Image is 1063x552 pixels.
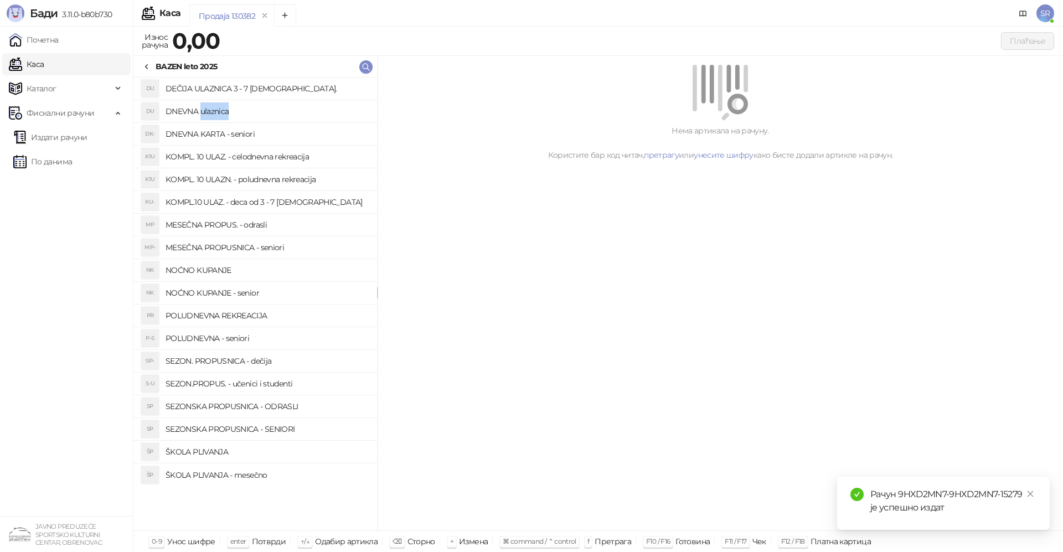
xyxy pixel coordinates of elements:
[141,443,159,461] div: ŠP
[407,534,435,549] div: Сторно
[595,534,631,549] div: Претрага
[141,420,159,438] div: SP
[781,537,805,545] span: F12 / F18
[141,80,159,97] div: DU
[9,29,59,51] a: Почетна
[870,488,1036,514] div: Рачун 9HXD2MN7-9HXD2MN7-15279 је успешно издат
[58,9,112,19] span: 3.11.0-b80b730
[141,239,159,256] div: MP-
[166,80,368,97] h4: DEČIJA ULAZNICA 3 - 7 [DEMOGRAPHIC_DATA].
[141,216,159,234] div: MP
[166,329,368,347] h4: POLUDNEVNA - seniori
[644,150,679,160] a: претрагу
[7,4,24,22] img: Logo
[1036,4,1054,22] span: SR
[166,375,368,393] h4: SEZON.PROPUS. - učenici i studenti
[199,10,255,22] div: Продаја 130382
[166,261,368,279] h4: NOĆNO KUPANJE
[166,284,368,302] h4: NOĆNO KUPANJE - senior
[141,329,159,347] div: P-S
[393,537,401,545] span: ⌫
[140,30,170,52] div: Износ рачуна
[141,307,159,324] div: PR
[725,537,746,545] span: F11 / F17
[27,102,94,124] span: Фискални рачуни
[1026,490,1034,498] span: close
[141,171,159,188] div: K1U
[301,537,309,545] span: ↑/↓
[133,78,377,530] div: grid
[166,398,368,415] h4: SEZONSKA PROPUSNICA - ODRASLI
[141,125,159,143] div: DK-
[587,537,589,545] span: f
[9,523,31,545] img: 64x64-companyLogo-4a28e1f8-f217-46d7-badd-69a834a81aaf.png
[13,126,87,148] a: Издати рачуни
[391,125,1050,161] div: Нема артикала на рачуну. Користите бар код читач, или како бисте додали артикле на рачун.
[141,398,159,415] div: SP
[850,488,864,501] span: check-circle
[166,216,368,234] h4: MESEČNA PROPUS. - odrasli
[503,537,576,545] span: ⌘ command / ⌃ control
[141,466,159,484] div: ŠP
[811,534,871,549] div: Платна картица
[459,534,488,549] div: Измена
[274,4,296,27] button: Add tab
[450,537,453,545] span: +
[141,352,159,370] div: SP-
[315,534,378,549] div: Одабир артикла
[30,7,58,20] span: Бади
[752,534,766,549] div: Чек
[159,9,180,18] div: Каса
[141,148,159,166] div: K1U
[166,307,368,324] h4: POLUDNEVNA REKREACIJA
[166,148,368,166] h4: KOMPL. 10 ULAZ. - celodnevna rekreacija
[166,193,368,211] h4: KOMPL.10 ULAZ. - deca od 3 - 7 [DEMOGRAPHIC_DATA]
[252,534,286,549] div: Потврди
[1024,488,1036,500] a: Close
[141,102,159,120] div: DU
[166,171,368,188] h4: KOMPL. 10 ULAZN. - poludnevna rekreacija
[9,53,44,75] a: Каса
[166,352,368,370] h4: SEZON. PROPUSNICA - dečija
[172,27,220,54] strong: 0,00
[141,193,159,211] div: KU-
[675,534,710,549] div: Готовина
[694,150,754,160] a: унесите шифру
[141,375,159,393] div: S-U
[257,11,272,20] button: remove
[230,537,246,545] span: enter
[167,534,215,549] div: Унос шифре
[13,151,72,173] a: По данима
[166,420,368,438] h4: SEZONSKA PROPUSNICA - SENIORI
[141,261,159,279] div: NK
[156,60,217,73] div: BAZEN leto 2025
[166,466,368,484] h4: ŠKOLA PLIVANJA - mesečno
[141,284,159,302] div: NK
[166,102,368,120] h4: DNEVNA ulaznica
[27,78,56,100] span: Каталог
[166,443,368,461] h4: ŠKOLA PLIVANJA
[166,125,368,143] h4: DNEVNA KARTA - seniori
[166,239,368,256] h4: MESEČNA PROPUSNICA - seniori
[1001,32,1054,50] button: Плаћање
[152,537,162,545] span: 0-9
[646,537,670,545] span: F10 / F16
[1014,4,1032,22] a: Документација
[35,523,102,546] small: JAVNO PREDUZEĆE SPORTSKO KULTURNI CENTAR, OBRENOVAC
